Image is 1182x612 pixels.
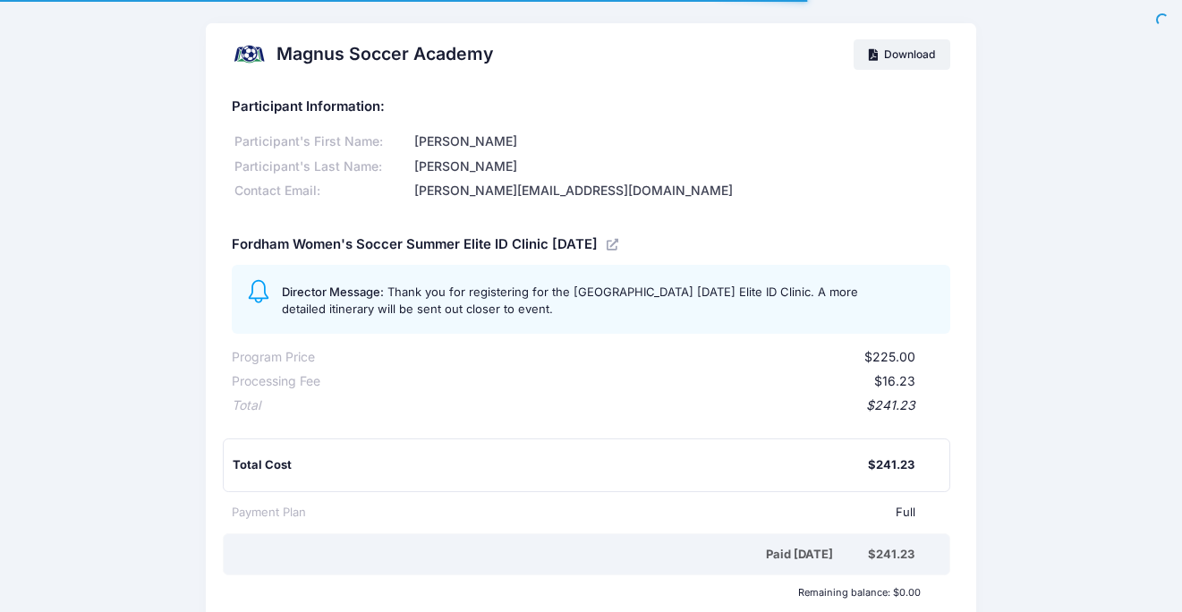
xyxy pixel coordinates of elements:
div: Total Cost [233,456,868,474]
h5: Fordham Women's Soccer Summer Elite ID Clinic [DATE] [232,237,598,253]
div: $241.23 [868,546,914,564]
div: $241.23 [260,396,915,415]
div: Total [232,396,260,415]
div: Remaining balance: $0.00 [223,587,930,598]
span: $225.00 [864,349,915,364]
h5: Participant Information: [232,99,950,115]
div: Program Price [232,348,315,367]
div: Payment Plan [232,504,306,522]
a: Download [854,39,950,70]
a: View Registration Details [607,236,621,252]
div: $16.23 [320,372,915,391]
div: Processing Fee [232,372,320,391]
span: Director Message: [282,285,384,299]
div: Contact Email: [232,182,412,200]
div: [PERSON_NAME] [412,132,950,151]
div: Paid [DATE] [235,546,868,564]
div: [PERSON_NAME] [412,157,950,176]
div: $241.23 [868,456,914,474]
div: [PERSON_NAME][EMAIL_ADDRESS][DOMAIN_NAME] [412,182,950,200]
div: Full [306,504,915,522]
div: Participant's First Name: [232,132,412,151]
h2: Magnus Soccer Academy [276,44,493,64]
span: Thank you for registering for the [GEOGRAPHIC_DATA] [DATE] Elite ID Clinic. A more detailed itine... [282,285,858,317]
div: Participant's Last Name: [232,157,412,176]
